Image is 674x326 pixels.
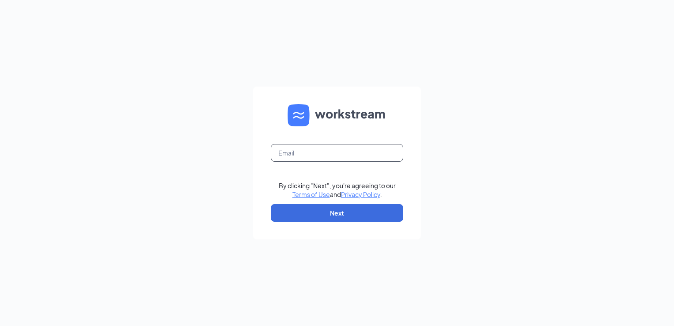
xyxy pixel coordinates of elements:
a: Privacy Policy [341,190,380,198]
img: WS logo and Workstream text [288,104,386,126]
input: Email [271,144,403,162]
a: Terms of Use [292,190,330,198]
div: By clicking "Next", you're agreeing to our and . [279,181,396,199]
button: Next [271,204,403,222]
